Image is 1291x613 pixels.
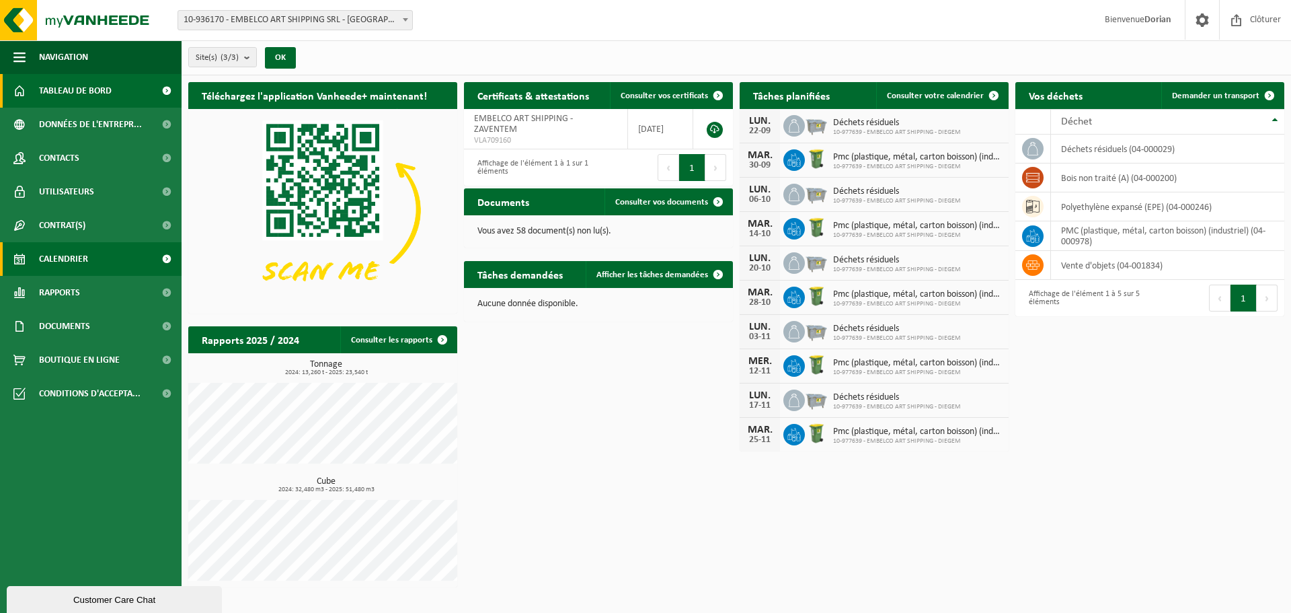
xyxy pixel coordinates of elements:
[477,299,719,309] p: Aucune donnée disponible.
[39,377,141,410] span: Conditions d'accepta...
[586,261,732,288] a: Afficher les tâches demandées
[805,353,828,376] img: WB-0240-HPE-GN-50
[39,74,112,108] span: Tableau de bord
[833,437,1002,445] span: 10-977639 - EMBELCO ART SHIPPING - DIEGEM
[658,154,679,181] button: Previous
[805,422,828,445] img: WB-0240-HPE-GN-50
[610,82,732,109] a: Consulter vos certificats
[1051,192,1284,221] td: polyethylène expansé (EPE) (04-000246)
[833,392,961,403] span: Déchets résiduels
[740,82,843,108] h2: Tâches planifiées
[1022,283,1143,313] div: Affichage de l'élément 1 à 5 sur 5 éléments
[746,150,773,161] div: MAR.
[621,92,708,100] span: Consulter vos certificats
[178,10,413,30] span: 10-936170 - EMBELCO ART SHIPPING SRL - ETTERBEEK
[188,326,313,353] h2: Rapports 2025 / 2024
[833,152,1002,163] span: Pmc (plastique, métal, carton boisson) (industriel)
[746,332,773,342] div: 03-11
[196,48,239,68] span: Site(s)
[746,287,773,298] div: MAR.
[833,266,961,274] span: 10-977639 - EMBELCO ART SHIPPING - DIEGEM
[805,147,828,170] img: WB-0240-HPE-GN-50
[464,261,576,287] h2: Tâches demandées
[833,334,961,342] span: 10-977639 - EMBELCO ART SHIPPING - DIEGEM
[833,324,961,334] span: Déchets résiduels
[833,289,1002,300] span: Pmc (plastique, métal, carton boisson) (industriel)
[746,229,773,239] div: 14-10
[464,82,602,108] h2: Certificats & attestations
[833,186,961,197] span: Déchets résiduels
[477,227,719,236] p: Vous avez 58 document(s) non lu(s).
[195,360,457,376] h3: Tonnage
[746,127,773,136] div: 22-09
[39,242,88,276] span: Calendrier
[833,129,961,137] span: 10-977639 - EMBELCO ART SHIPPING - DIEGEM
[805,388,828,410] img: WB-2500-GAL-GY-01
[1172,92,1259,100] span: Demander un transport
[746,298,773,308] div: 28-10
[833,403,961,411] span: 10-977639 - EMBELCO ART SHIPPING - DIEGEM
[805,285,828,308] img: WB-0240-HPE-GN-50
[615,198,708,207] span: Consulter vos documents
[805,113,828,136] img: WB-2500-GAL-GY-01
[746,401,773,410] div: 17-11
[474,135,617,146] span: VLA709160
[746,195,773,205] div: 06-10
[876,82,1007,109] a: Consulter votre calendrier
[833,231,1002,240] span: 10-977639 - EMBELCO ART SHIPPING - DIEGEM
[39,175,94,209] span: Utilisateurs
[746,435,773,445] div: 25-11
[195,369,457,376] span: 2024: 13,260 t - 2025: 23,540 t
[1051,164,1284,192] td: bois non traité (A) (04-000200)
[1051,221,1284,251] td: PMC (plastique, métal, carton boisson) (industriel) (04-000978)
[746,253,773,264] div: LUN.
[833,300,1002,308] span: 10-977639 - EMBELCO ART SHIPPING - DIEGEM
[746,425,773,435] div: MAR.
[746,367,773,376] div: 12-11
[39,343,120,377] span: Boutique en ligne
[679,154,705,181] button: 1
[1051,135,1284,164] td: déchets résiduels (04-000029)
[474,114,573,135] span: EMBELCO ART SHIPPING - ZAVENTEM
[39,40,88,74] span: Navigation
[833,221,1002,231] span: Pmc (plastique, métal, carton boisson) (industriel)
[7,583,225,613] iframe: chat widget
[195,486,457,493] span: 2024: 32,480 m3 - 2025: 51,480 m3
[746,356,773,367] div: MER.
[833,118,961,129] span: Déchets résiduels
[746,322,773,332] div: LUN.
[471,153,592,182] div: Affichage de l'élément 1 à 1 sur 1 éléments
[1015,82,1096,108] h2: Vos déchets
[1257,285,1278,312] button: Next
[705,154,726,181] button: Next
[746,116,773,127] div: LUN.
[1051,251,1284,280] td: vente d'objets (04-001834)
[221,53,239,62] count: (3/3)
[188,47,257,67] button: Site(s)(3/3)
[833,163,1002,171] span: 10-977639 - EMBELCO ART SHIPPING - DIEGEM
[887,92,984,100] span: Consulter votre calendrier
[746,184,773,195] div: LUN.
[39,209,85,242] span: Contrat(s)
[746,264,773,273] div: 20-10
[1230,285,1257,312] button: 1
[1144,15,1171,25] strong: Dorian
[833,369,1002,377] span: 10-977639 - EMBELCO ART SHIPPING - DIEGEM
[178,11,412,30] span: 10-936170 - EMBELCO ART SHIPPING SRL - ETTERBEEK
[188,82,440,108] h2: Téléchargez l'application Vanheede+ maintenant!
[746,219,773,229] div: MAR.
[39,276,80,310] span: Rapports
[39,108,142,141] span: Données de l'entrepr...
[805,250,828,273] img: WB-2500-GAL-GY-01
[746,161,773,170] div: 30-09
[596,271,708,279] span: Afficher les tâches demandées
[1061,116,1092,127] span: Déchet
[39,141,79,175] span: Contacts
[1161,82,1283,109] a: Demander un transport
[833,255,961,266] span: Déchets résiduels
[628,109,693,149] td: [DATE]
[1209,285,1230,312] button: Previous
[39,310,90,343] span: Documents
[833,197,961,205] span: 10-977639 - EMBELCO ART SHIPPING - DIEGEM
[746,390,773,401] div: LUN.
